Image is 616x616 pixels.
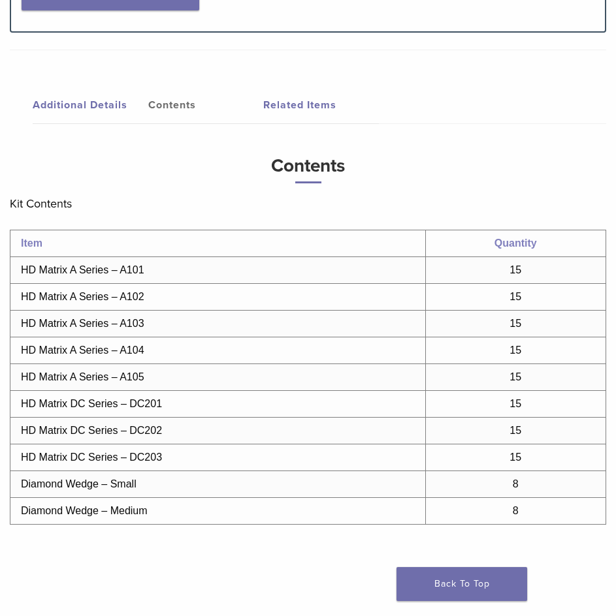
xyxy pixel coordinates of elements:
[425,418,606,444] td: 15
[425,444,606,471] td: 15
[21,238,42,249] strong: Item
[10,194,606,213] p: Kit Contents
[425,337,606,364] td: 15
[494,238,537,249] strong: Quantity
[10,444,426,471] td: HD Matrix DC Series – DC203
[425,498,606,525] td: 8
[10,257,426,284] td: HD Matrix A Series – A101
[425,311,606,337] td: 15
[148,87,264,123] a: Contents
[10,498,426,525] td: Diamond Wedge – Medium
[425,471,606,498] td: 8
[10,284,426,311] td: HD Matrix A Series – A102
[10,337,426,364] td: HD Matrix A Series – A104
[425,257,606,284] td: 15
[10,364,426,391] td: HD Matrix A Series – A105
[263,87,379,123] a: Related Items
[10,391,426,418] td: HD Matrix DC Series – DC201
[10,471,426,498] td: Diamond Wedge – Small
[397,567,527,601] a: Back To Top
[10,150,606,183] h3: Contents
[425,391,606,418] td: 15
[425,364,606,391] td: 15
[10,311,426,337] td: HD Matrix A Series – A103
[425,284,606,311] td: 15
[33,87,148,123] a: Additional Details
[10,418,426,444] td: HD Matrix DC Series – DC202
